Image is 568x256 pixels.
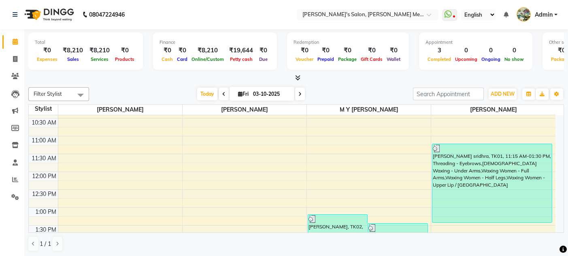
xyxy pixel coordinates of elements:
div: 0 [502,46,526,55]
div: Stylist [29,105,58,113]
div: ₹0 [385,46,402,55]
div: Appointment [425,39,526,46]
span: Admin [535,11,553,19]
span: Cash [160,56,175,62]
span: Gift Cards [359,56,385,62]
span: Products [113,56,136,62]
span: Completed [425,56,453,62]
div: ₹0 [175,46,189,55]
input: 2025-10-03 [251,88,291,100]
span: Services [89,56,111,62]
div: 0 [479,46,502,55]
span: [PERSON_NAME] [431,105,555,115]
span: Fri [236,91,251,97]
span: Online/Custom [189,56,226,62]
span: Today [197,88,217,100]
span: Expenses [35,56,60,62]
div: ₹0 [160,46,175,55]
span: Prepaid [315,56,336,62]
div: 11:30 AM [30,154,58,163]
img: logo [21,3,76,26]
span: m y [PERSON_NAME] [307,105,431,115]
div: ₹0 [35,46,60,55]
div: ₹0 [113,46,136,55]
span: Package [336,56,359,62]
span: Upcoming [453,56,479,62]
img: Admin [517,7,531,22]
div: 0 [453,46,479,55]
span: Petty cash [228,56,255,62]
div: ₹19,644 [226,46,256,55]
div: ₹0 [359,46,385,55]
div: 10:30 AM [30,118,58,127]
div: 12:00 PM [30,172,58,181]
div: 1:30 PM [34,226,58,234]
div: 3 [425,46,453,55]
div: ₹0 [315,46,336,55]
div: ₹8,210 [86,46,113,55]
div: [PERSON_NAME] sridhra, TK01, 01:30 PM-02:15 PM, Colors - Highlights (Below Shoulder) [368,224,427,249]
div: ₹0 [294,46,315,55]
div: ₹0 [256,46,270,55]
input: Search Appointment [413,88,484,100]
span: Ongoing [479,56,502,62]
div: [PERSON_NAME] sridhra, TK01, 11:15 AM-01:30 PM, Threading - Eyebrows,[DEMOGRAPHIC_DATA] Waxing - ... [432,144,552,222]
span: Due [257,56,270,62]
div: 12:30 PM [30,190,58,198]
button: ADD NEW [489,88,517,100]
div: ₹8,210 [60,46,86,55]
span: Filter Stylist [34,90,62,97]
div: Total [35,39,136,46]
div: ₹8,210 [189,46,226,55]
div: ₹0 [336,46,359,55]
span: ADD NEW [491,91,515,97]
span: Card [175,56,189,62]
span: Sales [65,56,81,62]
span: Voucher [294,56,315,62]
span: [PERSON_NAME] [183,105,306,115]
div: Finance [160,39,270,46]
span: 1 / 1 [40,240,51,248]
span: Wallet [385,56,402,62]
span: No show [502,56,526,62]
div: 1:00 PM [34,208,58,216]
div: [PERSON_NAME], TK02, 01:15 PM-02:00 PM, Haircut - Women Haircut Director [308,215,367,240]
span: [PERSON_NAME] [58,105,182,115]
div: 11:00 AM [30,136,58,145]
div: Redemption [294,39,402,46]
b: 08047224946 [89,3,125,26]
